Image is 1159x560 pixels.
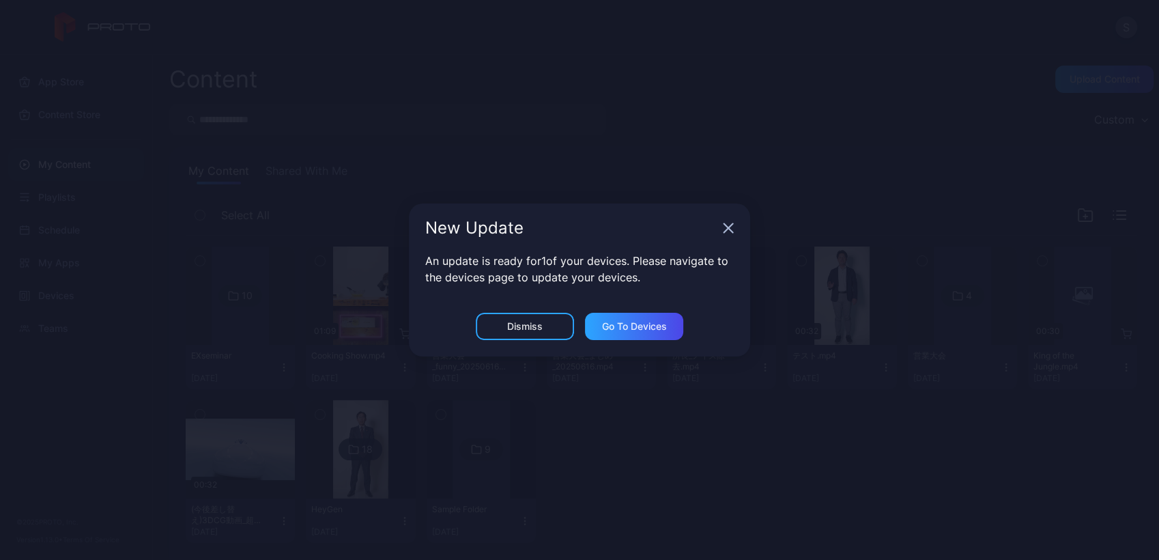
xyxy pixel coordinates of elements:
button: Dismiss [476,313,574,340]
p: An update is ready for 1 of your devices. Please navigate to the devices page to update your devi... [425,253,734,285]
div: Go to devices [602,321,667,332]
div: Dismiss [507,321,543,332]
button: Go to devices [585,313,683,340]
div: New Update [425,220,717,236]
